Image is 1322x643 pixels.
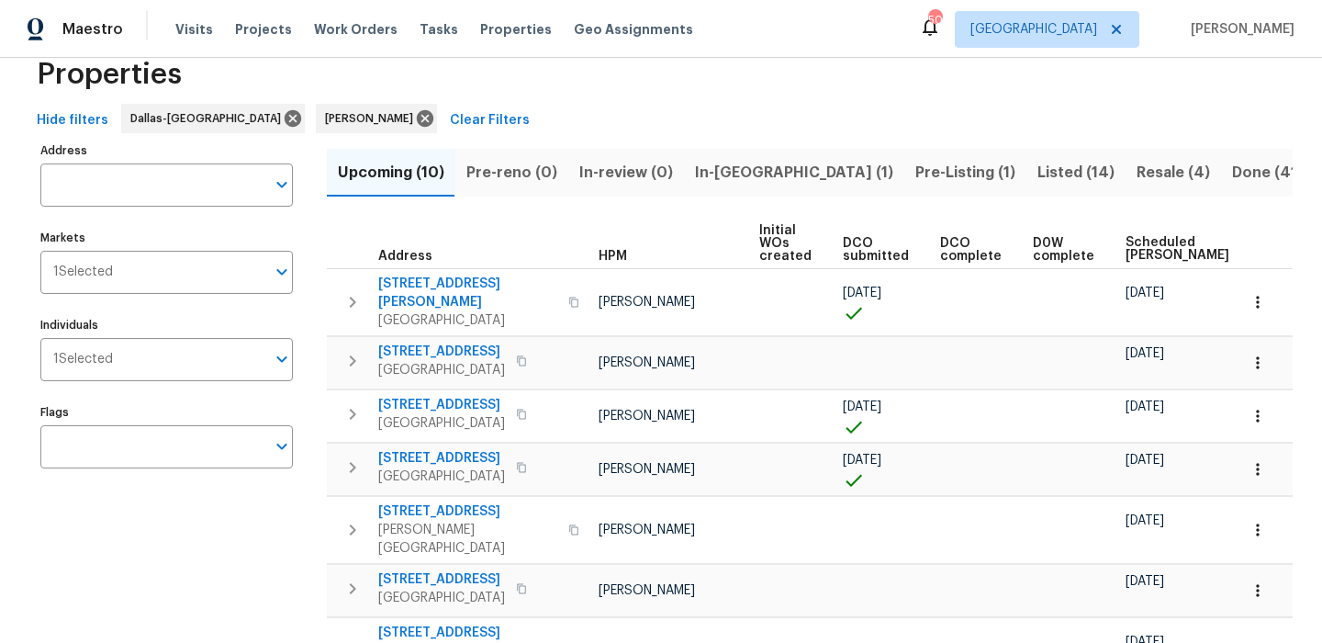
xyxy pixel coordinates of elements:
[378,311,557,330] span: [GEOGRAPHIC_DATA]
[378,502,557,521] span: [STREET_ADDRESS]
[175,20,213,39] span: Visits
[915,160,1015,186] span: Pre-Listing (1)
[1126,575,1164,588] span: [DATE]
[480,20,552,39] span: Properties
[599,356,695,369] span: [PERSON_NAME]
[599,410,695,423] span: [PERSON_NAME]
[269,346,295,372] button: Open
[338,160,444,186] span: Upcoming (10)
[269,259,295,285] button: Open
[314,20,398,39] span: Work Orders
[599,584,695,597] span: [PERSON_NAME]
[420,23,458,36] span: Tasks
[53,265,113,280] span: 1 Selected
[378,589,505,607] span: [GEOGRAPHIC_DATA]
[940,237,1002,263] span: DCO complete
[62,20,123,39] span: Maestro
[1183,20,1294,39] span: [PERSON_NAME]
[53,352,113,367] span: 1 Selected
[37,109,108,132] span: Hide filters
[1037,160,1115,186] span: Listed (14)
[695,160,893,186] span: In-[GEOGRAPHIC_DATA] (1)
[1126,236,1229,262] span: Scheduled [PERSON_NAME]
[599,524,695,536] span: [PERSON_NAME]
[29,104,116,138] button: Hide filters
[599,463,695,476] span: [PERSON_NAME]
[269,172,295,197] button: Open
[235,20,292,39] span: Projects
[599,250,627,263] span: HPM
[759,224,812,263] span: Initial WOs created
[378,468,505,486] span: [GEOGRAPHIC_DATA]
[466,160,557,186] span: Pre-reno (0)
[378,250,432,263] span: Address
[970,20,1097,39] span: [GEOGRAPHIC_DATA]
[843,400,881,413] span: [DATE]
[1126,514,1164,527] span: [DATE]
[378,449,505,468] span: [STREET_ADDRESS]
[1126,454,1164,467] span: [DATE]
[37,65,182,84] span: Properties
[269,434,295,459] button: Open
[378,521,557,558] span: [PERSON_NAME][GEOGRAPHIC_DATA]
[1126,347,1164,360] span: [DATE]
[378,361,505,379] span: [GEOGRAPHIC_DATA]
[928,11,941,29] div: 50
[378,570,505,589] span: [STREET_ADDRESS]
[1033,237,1094,263] span: D0W complete
[40,232,293,243] label: Markets
[843,287,881,299] span: [DATE]
[1137,160,1210,186] span: Resale (4)
[843,237,909,263] span: DCO submitted
[316,104,437,133] div: [PERSON_NAME]
[130,109,288,128] span: Dallas-[GEOGRAPHIC_DATA]
[599,296,695,309] span: [PERSON_NAME]
[1232,160,1312,186] span: Done (412)
[378,396,505,414] span: [STREET_ADDRESS]
[843,454,881,467] span: [DATE]
[40,320,293,331] label: Individuals
[121,104,305,133] div: Dallas-[GEOGRAPHIC_DATA]
[378,414,505,433] span: [GEOGRAPHIC_DATA]
[1126,287,1164,299] span: [DATE]
[579,160,673,186] span: In-review (0)
[40,145,293,156] label: Address
[1126,400,1164,413] span: [DATE]
[574,20,693,39] span: Geo Assignments
[325,109,420,128] span: [PERSON_NAME]
[443,104,537,138] button: Clear Filters
[450,109,530,132] span: Clear Filters
[378,275,557,311] span: [STREET_ADDRESS][PERSON_NAME]
[378,343,505,361] span: [STREET_ADDRESS]
[378,624,557,642] span: [STREET_ADDRESS]
[40,407,293,418] label: Flags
